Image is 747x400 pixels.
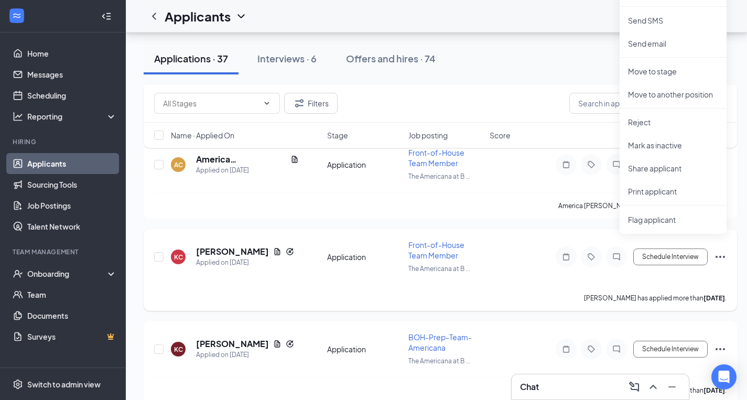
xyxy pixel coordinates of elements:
p: America [PERSON_NAME] has applied more than . [558,201,727,210]
button: ComposeMessage [626,379,643,395]
button: ChevronUp [645,379,662,395]
div: Applied on [DATE] [196,350,294,360]
span: Name · Applied On [171,130,234,140]
svg: Reapply [286,340,294,348]
svg: ChatInactive [610,345,623,353]
h3: Chat [520,381,539,393]
a: Documents [27,305,117,326]
div: Applications · 37 [154,52,228,65]
input: Search in applications [569,93,727,114]
div: Switch to admin view [27,379,101,390]
b: [DATE] [703,294,725,302]
button: Schedule Interview [633,248,708,265]
h5: [PERSON_NAME] [196,246,269,257]
a: Scheduling [27,85,117,106]
svg: WorkstreamLogo [12,10,22,21]
svg: Document [273,340,282,348]
p: [PERSON_NAME] has applied more than . [584,294,727,302]
svg: Note [560,253,572,261]
svg: Minimize [666,381,678,393]
span: The Americana at B ... [408,265,470,273]
svg: Tag [585,253,598,261]
svg: Collapse [101,11,112,21]
div: Applied on [DATE] [196,257,294,268]
svg: Note [560,160,572,169]
div: Application [327,344,402,354]
svg: ChevronUp [647,381,659,393]
svg: ChatInactive [610,160,623,169]
span: The Americana at B ... [408,172,470,180]
div: Hiring [13,137,115,146]
span: Score [490,130,511,140]
div: Applied on [DATE] [196,165,299,176]
h5: America [PERSON_NAME] [196,154,286,165]
button: Schedule Interview [633,341,708,358]
svg: Analysis [13,111,23,122]
div: Onboarding [27,268,108,279]
a: Applicants [27,153,117,174]
svg: ChevronDown [235,10,247,23]
h1: Applicants [165,7,231,25]
a: Talent Network [27,216,117,237]
a: Home [27,43,117,64]
svg: Tag [585,345,598,353]
svg: UserCheck [13,268,23,279]
svg: Ellipses [714,343,727,355]
svg: Note [560,345,572,353]
span: Job posting [408,130,448,140]
div: AC [174,160,183,169]
a: Team [27,284,117,305]
svg: ChatInactive [610,253,623,261]
svg: ChevronDown [263,99,271,107]
svg: Document [290,155,299,164]
div: Team Management [13,247,115,256]
svg: Tag [585,160,598,169]
div: Reporting [27,111,117,122]
div: KC [174,345,183,354]
svg: Ellipses [714,251,727,263]
h5: [PERSON_NAME] [196,338,269,350]
a: Sourcing Tools [27,174,117,195]
button: Minimize [664,379,680,395]
svg: Filter [293,97,306,110]
svg: ComposeMessage [628,381,641,393]
div: Offers and hires · 74 [346,52,436,65]
svg: Settings [13,379,23,390]
a: SurveysCrown [27,326,117,347]
button: Filter Filters [284,93,338,114]
div: Application [327,252,402,262]
svg: Document [273,247,282,256]
svg: Reapply [286,247,294,256]
span: BOH-Prep-Team-Americana [408,332,472,352]
input: All Stages [163,98,258,109]
a: Messages [27,64,117,85]
b: [DATE] [703,386,725,394]
div: Application [327,159,402,170]
svg: ChevronLeft [148,10,160,23]
a: Job Postings [27,195,117,216]
div: KC [174,253,183,262]
span: The Americana at B ... [408,357,470,365]
div: Interviews · 6 [257,52,317,65]
div: Open Intercom Messenger [711,364,737,390]
span: Stage [327,130,348,140]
